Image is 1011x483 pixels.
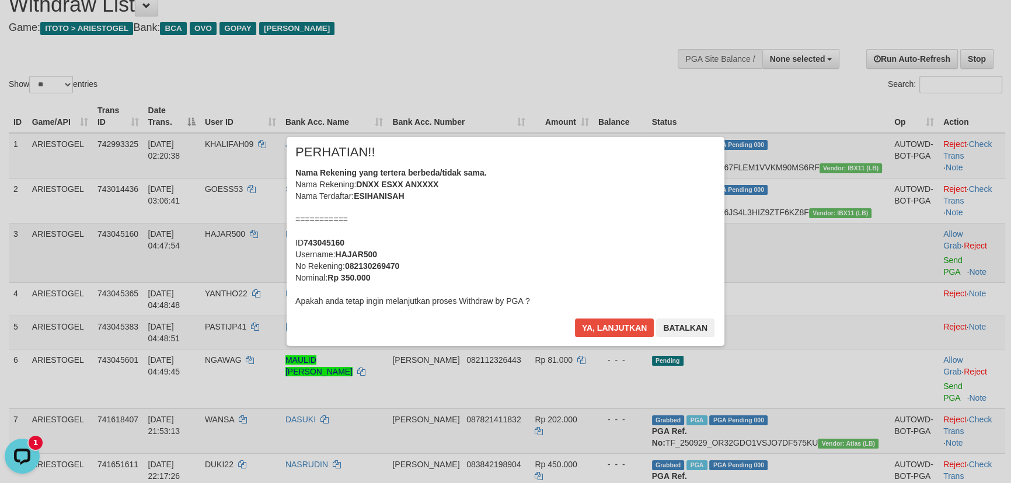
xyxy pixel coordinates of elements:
b: Rp 350.000 [327,273,370,282]
b: 743045160 [304,238,344,247]
b: 082130269470 [345,261,399,271]
button: Batalkan [656,318,714,337]
span: PERHATIAN!! [295,146,375,158]
b: ESIHANISAH [354,191,404,201]
button: Ya, lanjutkan [575,318,654,337]
b: HAJAR500 [335,250,377,259]
b: Nama Rekening yang tertera berbeda/tidak sama. [295,168,487,177]
div: New messages notification [29,2,43,16]
button: Open LiveChat chat widget [5,5,40,40]
div: Nama Rekening: Nama Terdaftar: =========== ID Username: No Rekening: Nominal: Apakah anda tetap i... [295,167,716,307]
b: DNXX ESXX ANXXXX [356,180,438,189]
